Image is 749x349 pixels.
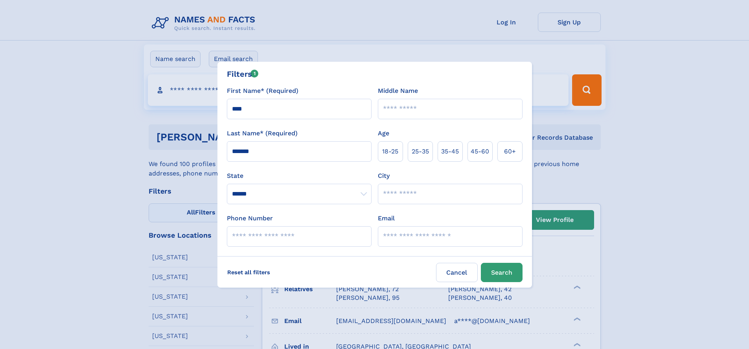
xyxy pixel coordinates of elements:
label: City [378,171,390,181]
span: 35‑45 [441,147,459,156]
label: Email [378,214,395,223]
label: Reset all filters [222,263,275,282]
span: 45‑60 [471,147,489,156]
label: Phone Number [227,214,273,223]
span: 60+ [504,147,516,156]
button: Search [481,263,523,282]
label: State [227,171,372,181]
span: 25‑35 [412,147,429,156]
div: Filters [227,68,259,80]
label: First Name* (Required) [227,86,298,96]
label: Age [378,129,389,138]
label: Middle Name [378,86,418,96]
label: Cancel [436,263,478,282]
label: Last Name* (Required) [227,129,298,138]
span: 18‑25 [382,147,398,156]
